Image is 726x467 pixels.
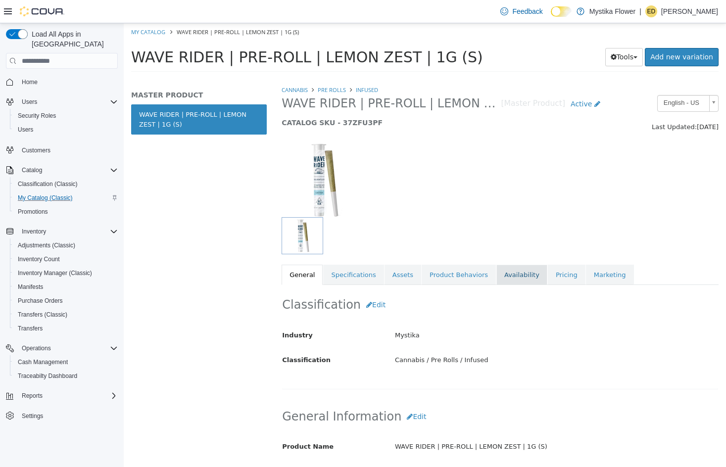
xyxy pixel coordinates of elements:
span: Promotions [14,206,118,218]
span: Traceabilty Dashboard [14,370,118,382]
span: Purchase Orders [18,297,63,305]
a: Availability [373,241,424,262]
span: Users [18,96,118,108]
span: Product Name [158,420,210,427]
span: Transfers (Classic) [14,309,118,321]
a: Feedback [496,1,546,21]
span: Catalog [22,166,42,174]
a: Promotions [14,206,52,218]
a: Security Roles [14,110,60,122]
a: Active [441,72,482,90]
button: Users [18,96,41,108]
a: Pre Rolls [194,63,222,70]
span: Transfers [14,323,118,334]
span: Home [22,78,38,86]
span: Inventory Count [18,255,60,263]
div: Mystika [264,304,602,321]
span: Promotions [18,208,48,216]
button: Catalog [18,164,46,176]
span: Load All Apps in [GEOGRAPHIC_DATA] [28,29,118,49]
span: WAVE RIDER | PRE-ROLL | LEMON ZEST | 1G (S) [7,25,359,43]
div: WAVE RIDER | PRE-ROLL | LEMON ZEST | 1G (S) [264,415,602,432]
img: 150 [158,120,242,194]
a: Inventory Manager (Classic) [14,267,96,279]
a: Home [18,76,42,88]
button: Users [2,95,122,109]
span: Adjustments (Classic) [18,241,75,249]
div: Cannabis / Pre Rolls / Infused [264,328,602,346]
h2: Classification [158,273,594,291]
span: Active [447,77,468,85]
span: My Catalog (Classic) [14,192,118,204]
span: Last Updated: [528,100,573,107]
a: Manifests [14,281,47,293]
button: Inventory Count [10,252,122,266]
button: Inventory [2,225,122,238]
button: Settings [2,409,122,423]
span: Reports [22,392,43,400]
span: Inventory Count [14,253,118,265]
span: Inventory [22,228,46,235]
button: Reports [2,389,122,403]
button: Inventory Manager (Classic) [10,266,122,280]
span: Reports [18,390,118,402]
a: Cannabis [158,63,184,70]
span: Traceabilty Dashboard [18,372,77,380]
a: Cash Management [14,356,72,368]
a: Adjustments (Classic) [14,239,79,251]
button: Catalog [2,163,122,177]
span: Purchase Orders [14,295,118,307]
h2: General Information [158,384,594,403]
span: Classification [158,333,207,340]
span: Cash Management [18,358,68,366]
button: Customers [2,142,122,157]
button: Edit [237,273,267,291]
span: Customers [18,143,118,156]
button: Operations [2,341,122,355]
span: Industry [158,308,189,316]
a: Transfers [14,323,47,334]
button: Transfers [10,322,122,335]
a: Users [14,124,37,136]
span: Security Roles [18,112,56,120]
a: Purchase Orders [14,295,67,307]
span: Transfers (Classic) [18,311,67,319]
p: Mystika Flower [589,5,635,17]
a: Inventory Count [14,253,64,265]
a: Pricing [424,241,462,262]
span: Users [22,98,37,106]
button: Tools [482,25,520,43]
button: Classification (Classic) [10,177,122,191]
span: Inventory Manager (Classic) [18,269,92,277]
a: My Catalog (Classic) [14,192,77,204]
span: Catalog [18,164,118,176]
div: Enzy Dominguez [645,5,657,17]
p: [PERSON_NAME] [661,5,718,17]
a: My Catalog [7,5,42,12]
button: Security Roles [10,109,122,123]
a: Specifications [199,241,260,262]
button: Home [2,75,122,89]
a: Product Behaviors [298,241,372,262]
span: WAVE RIDER | PRE-ROLL | LEMON ZEST | 1G (S) [158,73,377,88]
a: Transfers (Classic) [14,309,71,321]
span: Settings [22,412,43,420]
a: Customers [18,144,54,156]
span: Users [18,126,33,134]
a: English - US [533,72,595,89]
span: [DATE] [573,100,595,107]
h5: MASTER PRODUCT [7,67,143,76]
span: Settings [18,410,118,422]
button: Transfers (Classic) [10,308,122,322]
button: Purchase Orders [10,294,122,308]
a: Add new variation [521,25,595,43]
a: Assets [261,241,297,262]
input: Dark Mode [551,6,572,17]
button: My Catalog (Classic) [10,191,122,205]
a: General [158,241,199,262]
span: Feedback [512,6,542,16]
p: | [639,5,641,17]
span: English - US [534,72,581,88]
button: Reports [18,390,47,402]
span: ED [647,5,656,17]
